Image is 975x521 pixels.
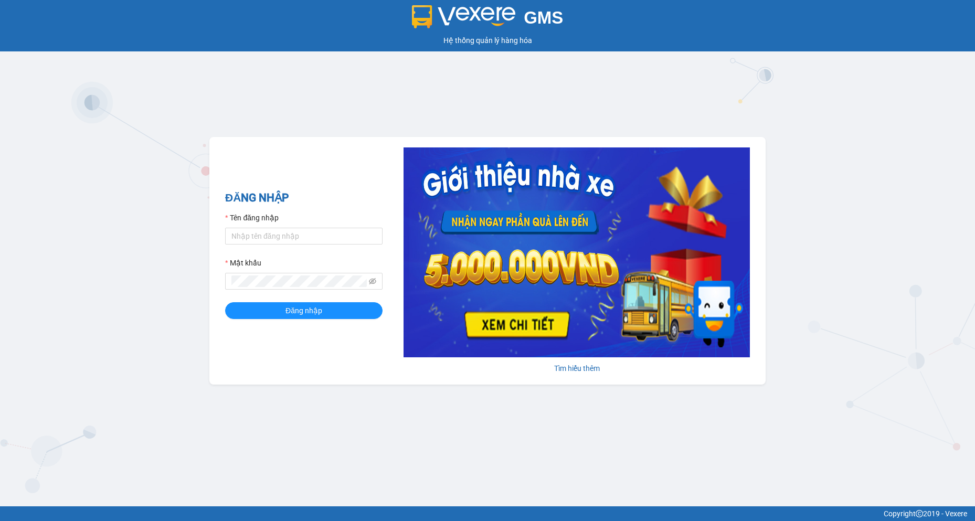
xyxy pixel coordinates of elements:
input: Mật khẩu [231,275,367,287]
div: Tìm hiểu thêm [404,363,750,374]
div: Copyright 2019 - Vexere [8,508,967,519]
h2: ĐĂNG NHẬP [225,189,383,207]
div: Hệ thống quản lý hàng hóa [3,35,972,46]
label: Mật khẩu [225,257,261,269]
img: logo 2 [412,5,516,28]
img: banner-0 [404,147,750,357]
input: Tên đăng nhập [225,228,383,244]
label: Tên đăng nhập [225,212,279,224]
span: Đăng nhập [285,305,322,316]
span: GMS [524,8,563,27]
span: eye-invisible [369,278,376,285]
a: GMS [412,16,564,24]
span: copyright [916,510,923,517]
button: Đăng nhập [225,302,383,319]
